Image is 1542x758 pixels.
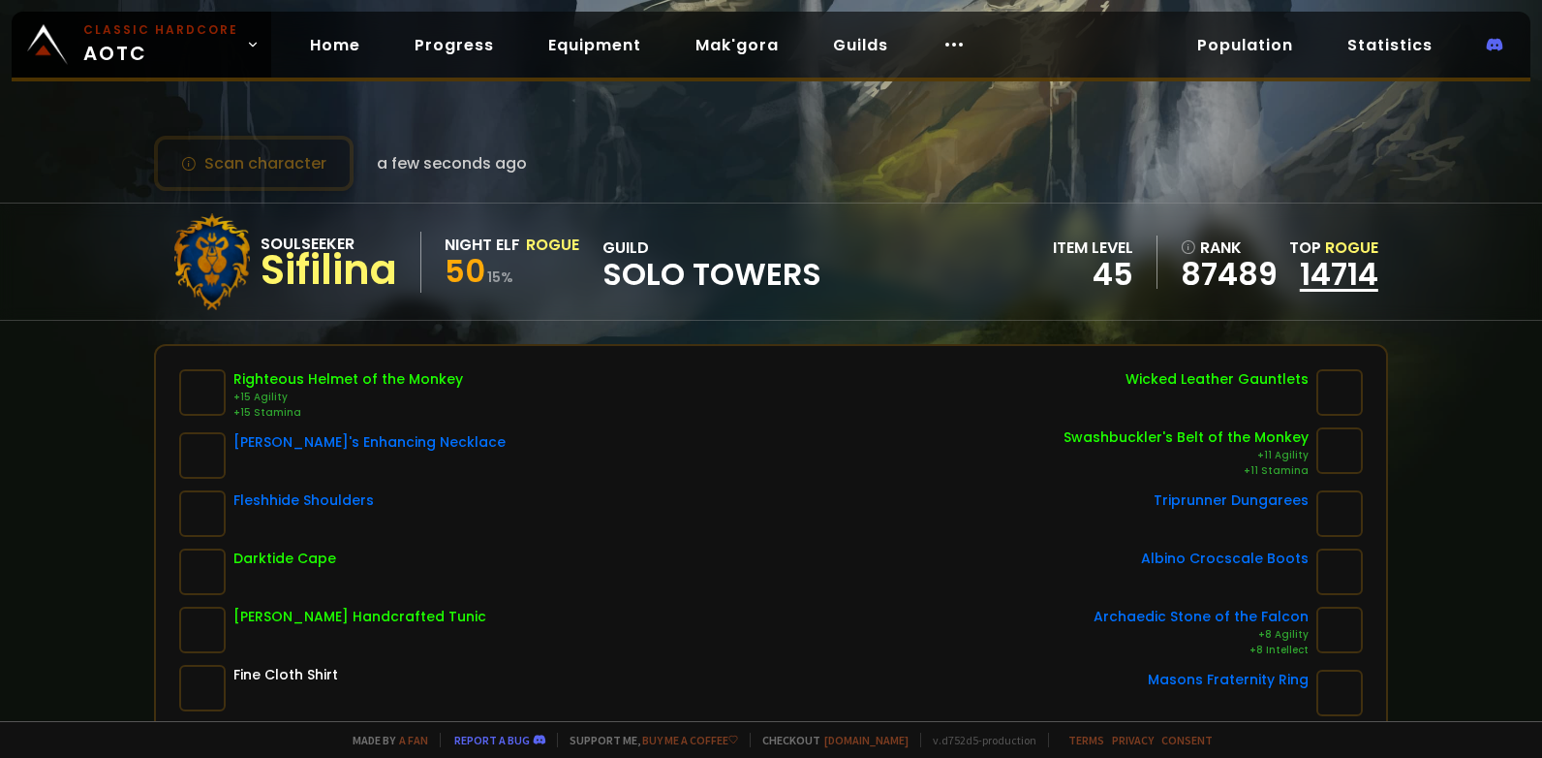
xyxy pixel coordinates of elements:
[399,733,428,747] a: a fan
[1148,670,1309,690] div: Masons Fraternity Ring
[261,256,397,285] div: Sifilina
[233,549,336,569] div: Darktide Cape
[1332,25,1448,65] a: Statistics
[341,733,428,747] span: Made by
[399,25,509,65] a: Progress
[233,490,374,511] div: Fleshhide Shoulders
[1181,236,1278,260] div: rank
[1316,369,1363,416] img: item-15083
[1064,427,1309,448] div: Swashbuckler's Belt of the Monkey
[83,21,238,68] span: AOTC
[1094,643,1309,658] div: +8 Intellect
[750,733,909,747] span: Checkout
[920,733,1036,747] span: v. d752d5 - production
[1316,670,1363,716] img: item-9533
[824,733,909,747] a: [DOMAIN_NAME]
[179,665,226,711] img: item-859
[1325,237,1378,259] span: Rogue
[233,665,338,685] div: Fine Cloth Shirt
[233,369,463,390] div: Righteous Helmet of the Monkey
[233,432,506,453] div: [PERSON_NAME]'s Enhancing Necklace
[602,260,821,289] span: Solo Towers
[233,390,463,405] div: +15 Agility
[1064,448,1309,463] div: +11 Agility
[1112,733,1154,747] a: Privacy
[179,432,226,479] img: item-7673
[1316,607,1363,653] img: item-11118
[602,236,821,289] div: guild
[179,607,226,653] img: item-19041
[487,268,513,287] small: 15 %
[1182,25,1309,65] a: Population
[557,733,738,747] span: Support me,
[179,369,226,416] img: item-10073
[1161,733,1213,747] a: Consent
[1064,463,1309,479] div: +11 Stamina
[1094,627,1309,643] div: +8 Agility
[294,25,376,65] a: Home
[680,25,794,65] a: Mak'gora
[1053,236,1133,260] div: item level
[233,405,463,421] div: +15 Stamina
[1289,236,1378,260] div: Top
[1094,607,1309,627] div: Archaedic Stone of the Falcon
[817,25,904,65] a: Guilds
[1141,549,1309,569] div: Albino Crocscale Boots
[1181,260,1278,289] a: 87489
[12,12,271,78] a: Classic HardcoreAOTC
[1154,490,1309,511] div: Triprunner Dungarees
[454,733,530,747] a: Report a bug
[533,25,657,65] a: Equipment
[377,151,527,175] span: a few seconds ago
[1316,490,1363,537] img: item-9624
[233,607,486,627] div: [PERSON_NAME] Handcrafted Tunic
[83,21,238,39] small: Classic Hardcore
[642,733,738,747] a: Buy me a coffee
[1053,260,1133,289] div: 45
[445,233,520,257] div: Night Elf
[1126,369,1309,390] div: Wicked Leather Gauntlets
[526,233,579,257] div: Rogue
[1300,252,1378,296] a: 14714
[445,249,485,293] span: 50
[179,490,226,537] img: item-10774
[1316,549,1363,595] img: item-17728
[261,232,397,256] div: Soulseeker
[1068,733,1104,747] a: Terms
[154,136,354,191] button: Scan character
[1316,427,1363,474] img: item-10190
[179,549,226,595] img: item-4114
